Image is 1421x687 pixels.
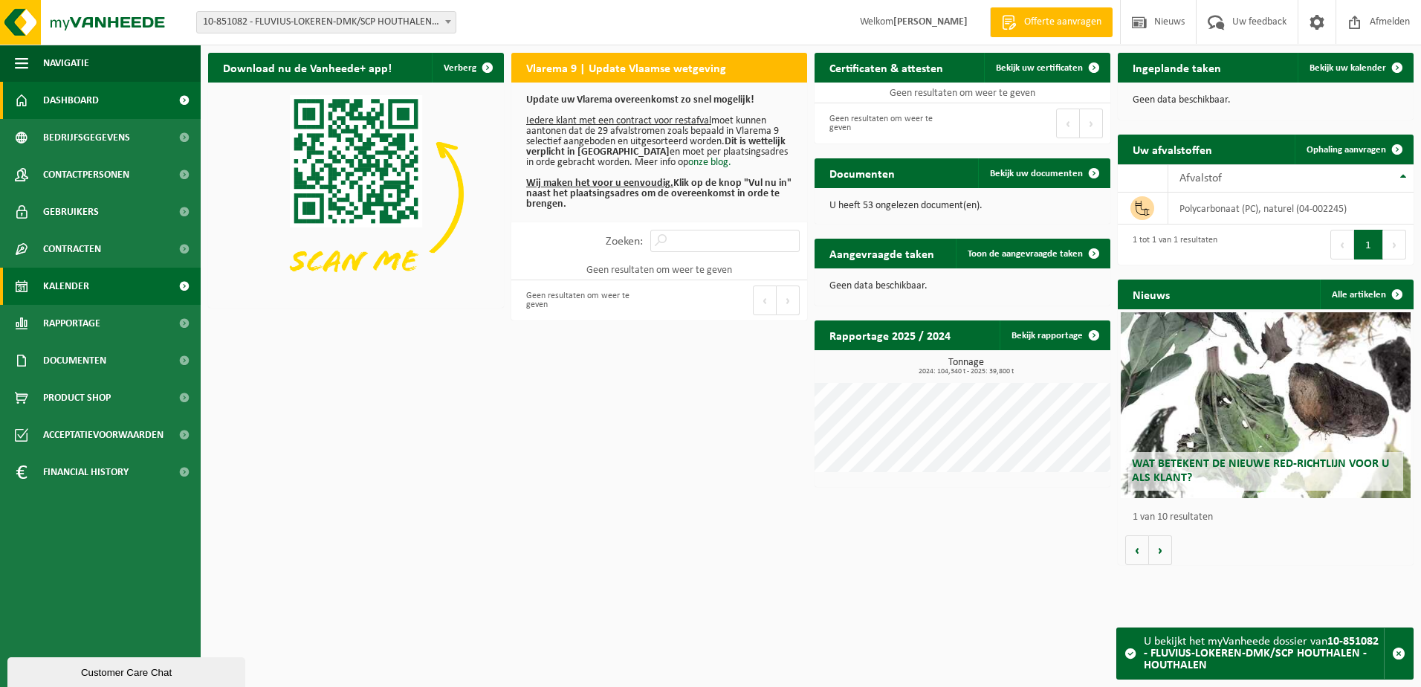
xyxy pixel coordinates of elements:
[1118,280,1185,309] h2: Nieuws
[1125,228,1217,261] div: 1 tot 1 van 1 resultaten
[1354,230,1383,259] button: 1
[1383,230,1406,259] button: Next
[978,158,1109,188] a: Bekijk uw documenten
[688,157,731,168] a: onze blog.
[511,259,807,280] td: Geen resultaten om weer te geven
[1168,193,1414,225] td: polycarbonaat (PC), naturel (04-002245)
[1310,63,1386,73] span: Bekijk uw kalender
[526,136,786,158] b: Dit is wettelijk verplicht in [GEOGRAPHIC_DATA]
[526,95,792,210] p: moet kunnen aantonen dat de 29 afvalstromen zoals bepaald in Vlarema 9 selectief aangeboden en ui...
[1056,109,1080,138] button: Previous
[43,230,101,268] span: Contracten
[1118,53,1236,82] h2: Ingeplande taken
[196,11,456,33] span: 10-851082 - FLUVIUS-LOKEREN-DMK/SCP HOUTHALEN - HOUTHALEN
[526,178,792,210] b: Klik op de knop "Vul nu in" naast het plaatsingsadres om de overeenkomst in orde te brengen.
[1144,636,1379,671] strong: 10-851082 - FLUVIUS-LOKEREN-DMK/SCP HOUTHALEN - HOUTHALEN
[43,45,89,82] span: Navigatie
[43,416,164,454] span: Acceptatievoorwaarden
[1020,15,1105,30] span: Offerte aanvragen
[968,249,1083,259] span: Toon de aangevraagde taken
[43,379,111,416] span: Product Shop
[822,368,1110,375] span: 2024: 104,340 t - 2025: 39,800 t
[526,178,673,189] u: Wij maken het voor u eenvoudig.
[1133,95,1399,106] p: Geen data beschikbaar.
[43,268,89,305] span: Kalender
[43,305,100,342] span: Rapportage
[990,169,1083,178] span: Bekijk uw documenten
[822,107,955,140] div: Geen resultaten om weer te geven
[511,53,741,82] h2: Vlarema 9 | Update Vlaamse wetgeving
[197,12,456,33] span: 10-851082 - FLUVIUS-LOKEREN-DMK/SCP HOUTHALEN - HOUTHALEN
[606,236,643,248] label: Zoeken:
[815,83,1110,103] td: Geen resultaten om weer te geven
[815,53,958,82] h2: Certificaten & attesten
[432,53,502,83] button: Verberg
[829,281,1095,291] p: Geen data beschikbaar.
[526,115,711,126] u: Iedere klant met een contract voor restafval
[893,16,968,28] strong: [PERSON_NAME]
[829,201,1095,211] p: U heeft 53 ongelezen document(en).
[1320,280,1412,309] a: Alle artikelen
[815,320,965,349] h2: Rapportage 2025 / 2024
[43,454,129,491] span: Financial History
[208,83,504,305] img: Download de VHEPlus App
[984,53,1109,83] a: Bekijk uw certificaten
[1080,109,1103,138] button: Next
[1298,53,1412,83] a: Bekijk uw kalender
[777,286,800,315] button: Next
[815,158,910,187] h2: Documenten
[996,63,1083,73] span: Bekijk uw certificaten
[1144,628,1384,679] div: U bekijkt het myVanheede dossier van
[822,358,1110,375] h3: Tonnage
[526,94,754,106] b: Update uw Vlarema overeenkomst zo snel mogelijk!
[990,7,1113,37] a: Offerte aanvragen
[753,286,777,315] button: Previous
[1000,320,1109,350] a: Bekijk rapportage
[1149,535,1172,565] button: Volgende
[1295,135,1412,164] a: Ophaling aanvragen
[444,63,476,73] span: Verberg
[43,156,129,193] span: Contactpersonen
[7,654,248,687] iframe: chat widget
[1133,512,1406,523] p: 1 van 10 resultaten
[519,284,652,317] div: Geen resultaten om weer te geven
[43,119,130,156] span: Bedrijfsgegevens
[43,193,99,230] span: Gebruikers
[1330,230,1354,259] button: Previous
[1132,458,1389,484] span: Wat betekent de nieuwe RED-richtlijn voor u als klant?
[208,53,407,82] h2: Download nu de Vanheede+ app!
[1125,535,1149,565] button: Vorige
[43,82,99,119] span: Dashboard
[1179,172,1222,184] span: Afvalstof
[815,239,949,268] h2: Aangevraagde taken
[956,239,1109,268] a: Toon de aangevraagde taken
[1307,145,1386,155] span: Ophaling aanvragen
[43,342,106,379] span: Documenten
[1118,135,1227,164] h2: Uw afvalstoffen
[1121,312,1411,498] a: Wat betekent de nieuwe RED-richtlijn voor u als klant?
